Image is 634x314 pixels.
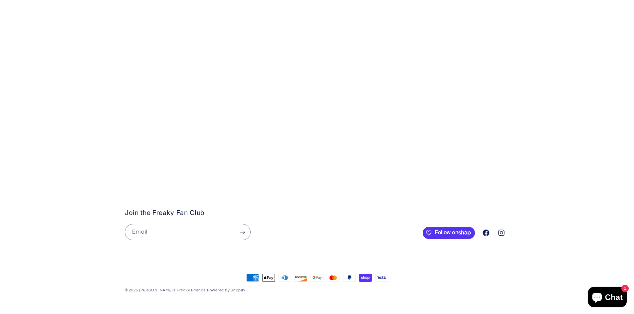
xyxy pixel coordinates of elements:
[139,288,206,292] a: [PERSON_NAME]'s Freaky Friends
[207,288,246,292] a: Powered by Shopify
[586,287,629,309] inbox-online-store-chat: Shopify online store chat
[125,288,206,292] small: © 2025,
[235,224,250,240] button: Subscribe
[125,209,419,217] h2: Join the Freaky Fan Club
